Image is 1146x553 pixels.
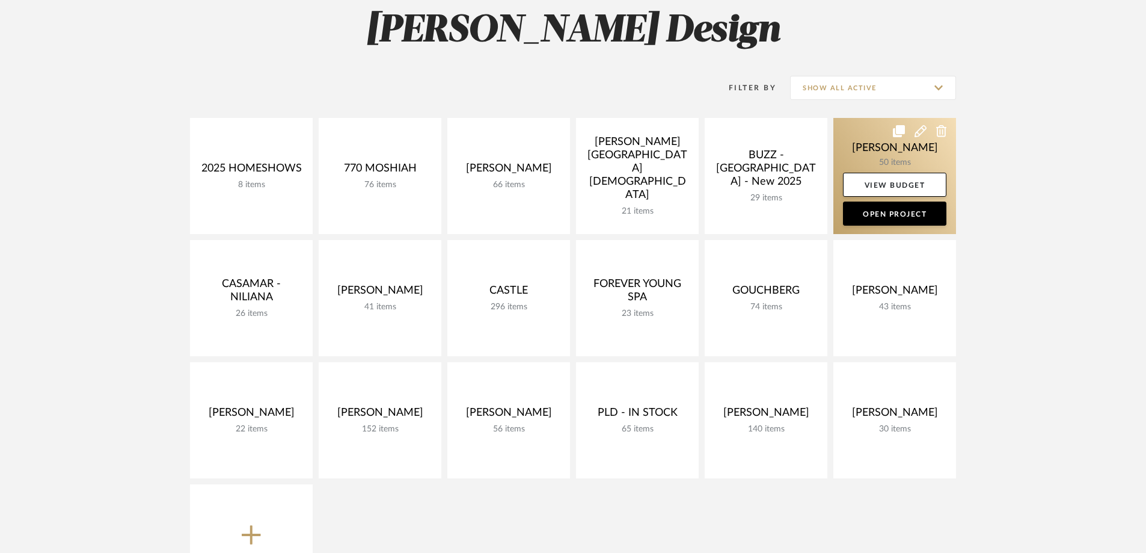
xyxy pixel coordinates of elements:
div: [PERSON_NAME] [457,406,560,424]
div: [PERSON_NAME] [328,406,432,424]
div: 2025 HOMESHOWS [200,162,303,180]
div: CASAMAR - NILIANA [200,277,303,309]
div: 65 items [586,424,689,434]
div: [PERSON_NAME][GEOGRAPHIC_DATA][DEMOGRAPHIC_DATA] [586,135,689,206]
div: 22 items [200,424,303,434]
div: 29 items [714,193,818,203]
div: [PERSON_NAME] [328,284,432,302]
div: 30 items [843,424,946,434]
div: Filter By [713,82,776,94]
div: 41 items [328,302,432,312]
div: 23 items [586,309,689,319]
div: 140 items [714,424,818,434]
div: 66 items [457,180,560,190]
div: 26 items [200,309,303,319]
div: 152 items [328,424,432,434]
div: CASTLE [457,284,560,302]
div: BUZZ - [GEOGRAPHIC_DATA] - New 2025 [714,149,818,193]
div: [PERSON_NAME] [200,406,303,424]
div: 770 MOSHIAH [328,162,432,180]
div: 8 items [200,180,303,190]
div: 21 items [586,206,689,217]
a: Open Project [843,202,946,226]
a: View Budget [843,173,946,197]
h2: [PERSON_NAME] Design [140,8,1006,54]
div: FOREVER YOUNG SPA [586,277,689,309]
div: [PERSON_NAME] [457,162,560,180]
div: [PERSON_NAME] [714,406,818,424]
div: 296 items [457,302,560,312]
div: PLD - IN STOCK [586,406,689,424]
div: [PERSON_NAME] [843,406,946,424]
div: 43 items [843,302,946,312]
div: 76 items [328,180,432,190]
div: 74 items [714,302,818,312]
div: GOUCHBERG [714,284,818,302]
div: 56 items [457,424,560,434]
div: [PERSON_NAME] [843,284,946,302]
